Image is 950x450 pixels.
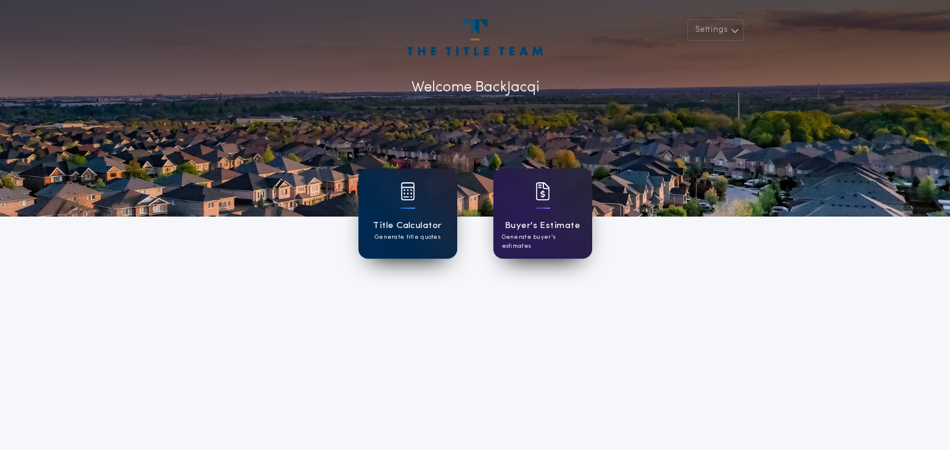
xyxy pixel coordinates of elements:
[375,233,440,242] p: Generate title quotes
[493,168,592,259] a: card iconBuyer's EstimateGenerate buyer's estimates
[411,77,539,99] p: Welcome Back Jacqi
[358,168,457,259] a: card iconTitle CalculatorGenerate title quotes
[373,219,442,233] h1: Title Calculator
[505,219,580,233] h1: Buyer's Estimate
[536,182,550,200] img: card icon
[407,19,542,55] img: account-logo
[502,233,584,251] p: Generate buyer's estimates
[401,182,415,200] img: card icon
[687,19,744,41] button: Settings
